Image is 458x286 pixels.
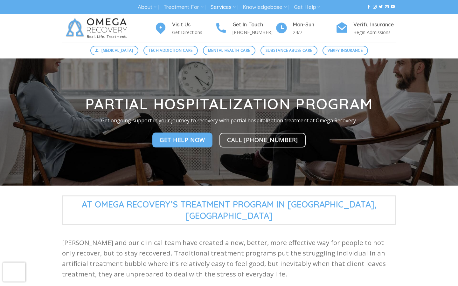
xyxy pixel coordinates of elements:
[152,133,212,147] a: Get Help Now
[138,1,156,13] a: About
[172,21,215,29] h4: Visit Us
[149,47,192,53] span: Tech Addiction Care
[232,21,275,29] h4: Get In Touch
[243,1,287,13] a: Knowledgebase
[62,196,396,225] span: At Omega Recovery’s Treatment Program in [GEOGRAPHIC_DATA],[GEOGRAPHIC_DATA]
[203,46,255,55] a: Mental Health Care
[353,29,396,36] p: Begin Admissions
[266,47,312,53] span: Substance Abuse Care
[232,29,275,36] p: [PHONE_NUMBER]
[294,1,320,13] a: Get Help
[101,47,133,53] span: [MEDICAL_DATA]
[227,135,298,144] span: Call [PHONE_NUMBER]
[215,21,275,36] a: Get In Touch [PHONE_NUMBER]
[367,5,371,9] a: Follow on Facebook
[328,47,363,53] span: Verify Insurance
[62,14,134,43] img: Omega Recovery
[160,135,205,145] span: Get Help Now
[211,1,236,13] a: Services
[353,21,396,29] h4: Verify Insurance
[90,46,139,55] a: [MEDICAL_DATA]
[379,5,383,9] a: Follow on Twitter
[57,117,401,125] p: Get ongoing support in your journey to recovery with partial hospitalization treatment at Omega R...
[293,21,336,29] h4: Mon-Sun
[62,237,396,280] p: [PERSON_NAME] and our clinical team have created a new, better, more effective way for people to ...
[385,5,389,9] a: Send us an email
[373,5,377,9] a: Follow on Instagram
[154,21,215,36] a: Visit Us Get Directions
[143,46,198,55] a: Tech Addiction Care
[163,1,203,13] a: Treatment For
[219,133,306,147] a: Call [PHONE_NUMBER]
[323,46,368,55] a: Verify Insurance
[293,29,336,36] p: 24/7
[172,29,215,36] p: Get Directions
[391,5,395,9] a: Follow on YouTube
[208,47,250,53] span: Mental Health Care
[260,46,317,55] a: Substance Abuse Care
[85,95,373,113] strong: Partial Hospitalization Program
[336,21,396,36] a: Verify Insurance Begin Admissions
